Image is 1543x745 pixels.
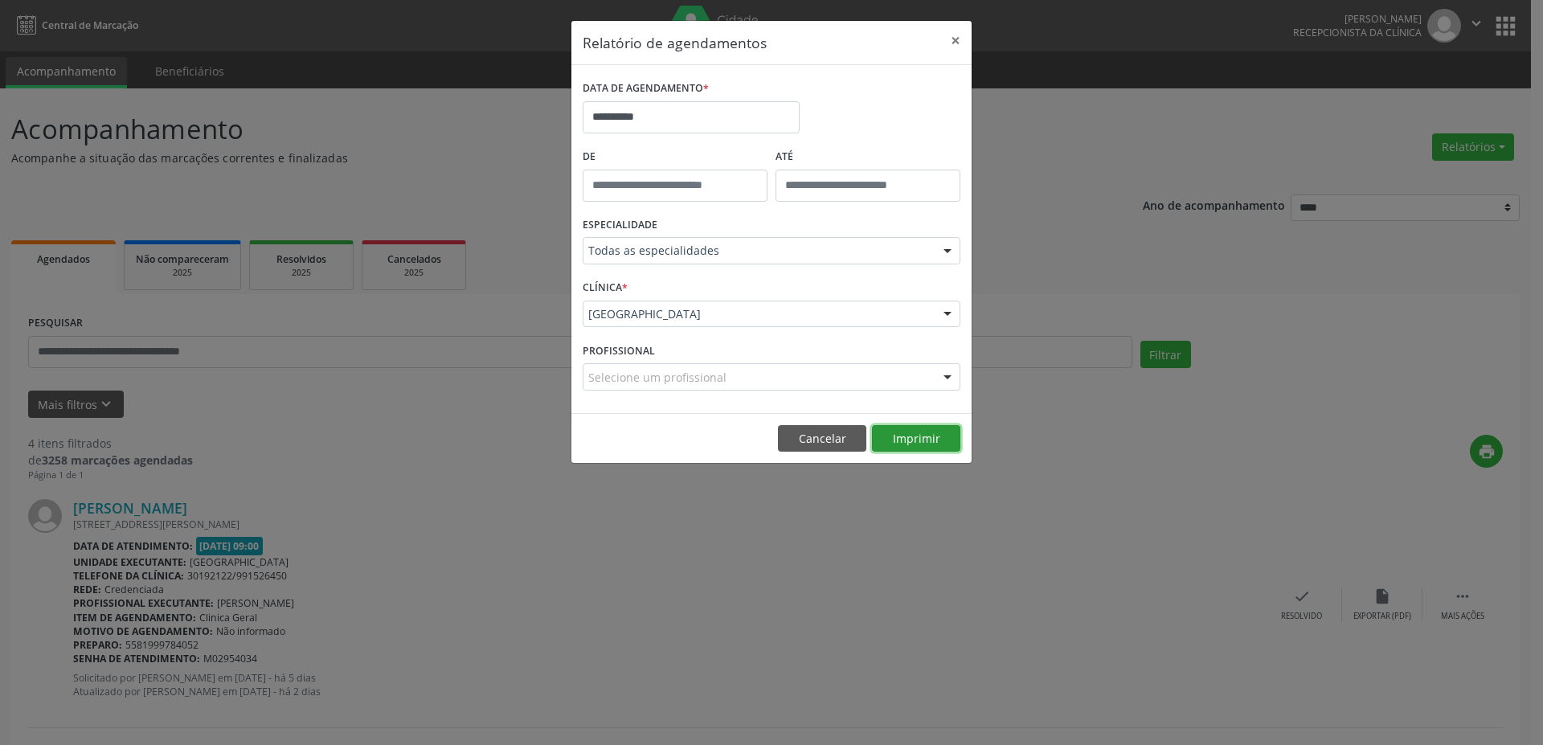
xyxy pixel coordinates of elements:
label: DATA DE AGENDAMENTO [583,76,709,101]
label: PROFISSIONAL [583,338,655,363]
h5: Relatório de agendamentos [583,32,767,53]
button: Imprimir [872,425,960,452]
span: Selecione um profissional [588,369,726,386]
label: De [583,145,767,170]
span: [GEOGRAPHIC_DATA] [588,306,927,322]
label: CLÍNICA [583,276,628,301]
span: Todas as especialidades [588,243,927,259]
label: ESPECIALIDADE [583,213,657,238]
button: Cancelar [778,425,866,452]
button: Close [939,21,972,60]
label: ATÉ [776,145,960,170]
